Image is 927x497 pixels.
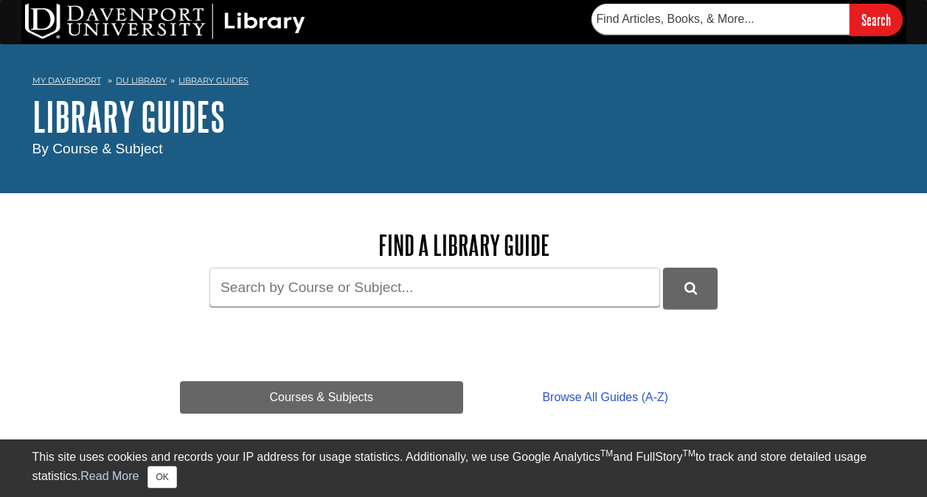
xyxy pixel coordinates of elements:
[683,448,695,459] sup: TM
[591,4,903,35] form: Searches DU Library's articles, books, and more
[25,4,305,39] img: DU Library
[32,448,895,488] div: This site uses cookies and records your IP address for usage statistics. Additionally, we use Goo...
[178,75,249,86] a: Library Guides
[591,4,850,35] input: Find Articles, Books, & More...
[32,139,895,160] div: By Course & Subject
[850,4,903,35] input: Search
[32,94,895,139] h1: Library Guides
[116,75,167,86] a: DU Library
[600,448,613,459] sup: TM
[147,466,176,488] button: Close
[463,381,747,414] a: Browse All Guides (A-Z)
[209,268,660,307] input: Search by Course or Subject...
[180,230,748,260] h2: Find a Library Guide
[32,71,895,94] nav: breadcrumb
[180,381,464,414] a: Courses & Subjects
[684,282,697,295] i: Search Library Guides
[32,74,101,87] a: My Davenport
[80,470,139,482] a: Read More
